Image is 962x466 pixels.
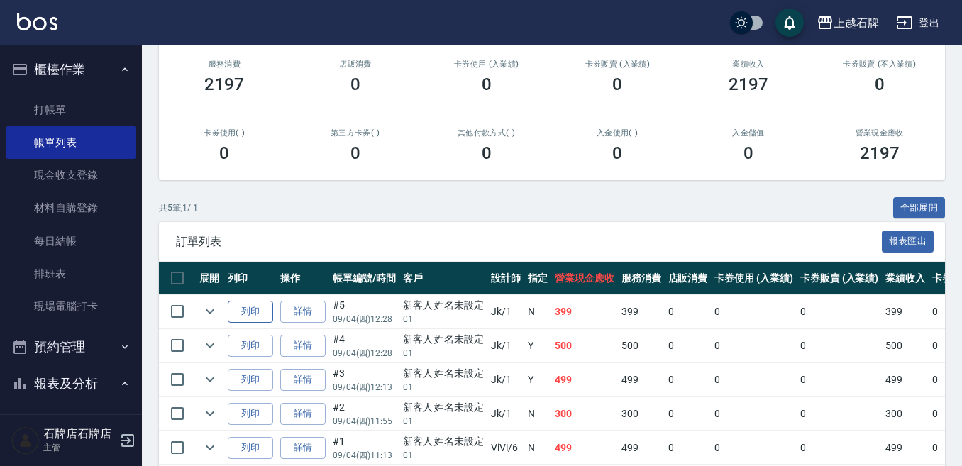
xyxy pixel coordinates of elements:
[487,329,524,362] td: Jk /1
[665,431,712,465] td: 0
[6,225,136,257] a: 每日結帳
[831,128,928,138] h2: 營業現金應收
[6,51,136,88] button: 櫃檯作業
[11,426,40,455] img: Person
[893,197,946,219] button: 全部展開
[6,365,136,402] button: 報表及分析
[797,262,883,295] th: 卡券販賣 (入業績)
[797,295,883,328] td: 0
[551,295,618,328] td: 399
[280,437,326,459] a: 詳情
[524,431,551,465] td: N
[551,431,618,465] td: 499
[618,262,665,295] th: 服務消費
[333,313,396,326] p: 09/04 (四) 12:28
[199,437,221,458] button: expand row
[438,128,535,138] h2: 其他付款方式(-)
[487,363,524,396] td: Jk /1
[228,335,273,357] button: 列印
[665,295,712,328] td: 0
[487,431,524,465] td: ViVi /6
[665,397,712,431] td: 0
[618,329,665,362] td: 500
[6,159,136,192] a: 現金收支登錄
[17,13,57,30] img: Logo
[875,74,885,94] h3: 0
[665,363,712,396] td: 0
[219,143,229,163] h3: 0
[524,262,551,295] th: 指定
[333,381,396,394] p: 09/04 (四) 12:13
[6,257,136,290] a: 排班表
[228,403,273,425] button: 列印
[618,431,665,465] td: 499
[811,9,885,38] button: 上越石牌
[612,143,622,163] h3: 0
[882,431,929,465] td: 499
[228,301,273,323] button: 列印
[6,192,136,224] a: 材料自購登錄
[524,295,551,328] td: N
[882,295,929,328] td: 399
[487,262,524,295] th: 設計師
[775,9,804,37] button: save
[329,363,399,396] td: #3
[700,128,797,138] h2: 入金儲值
[438,60,535,69] h2: 卡券使用 (入業績)
[228,369,273,391] button: 列印
[403,313,485,326] p: 01
[711,262,797,295] th: 卡券使用 (入業績)
[176,60,273,69] h3: 服務消費
[403,415,485,428] p: 01
[711,363,797,396] td: 0
[711,397,797,431] td: 0
[487,397,524,431] td: Jk /1
[333,415,396,428] p: 09/04 (四) 11:55
[403,449,485,462] p: 01
[551,262,618,295] th: 營業現金應收
[176,128,273,138] h2: 卡券使用(-)
[6,407,136,440] a: 報表目錄
[333,449,396,462] p: 09/04 (四) 11:13
[882,397,929,431] td: 300
[665,262,712,295] th: 店販消費
[403,366,485,381] div: 新客人 姓名未設定
[329,397,399,431] td: #2
[280,301,326,323] a: 詳情
[569,60,666,69] h2: 卡券販賣 (入業績)
[6,126,136,159] a: 帳單列表
[403,347,485,360] p: 01
[6,94,136,126] a: 打帳單
[307,128,404,138] h2: 第三方卡券(-)
[797,397,883,431] td: 0
[228,437,273,459] button: 列印
[569,128,666,138] h2: 入金使用(-)
[482,143,492,163] h3: 0
[524,363,551,396] td: Y
[551,329,618,362] td: 500
[329,431,399,465] td: #1
[860,143,900,163] h3: 2197
[882,363,929,396] td: 499
[280,369,326,391] a: 詳情
[329,295,399,328] td: #5
[333,347,396,360] p: 09/04 (四) 12:28
[43,427,116,441] h5: 石牌店石牌店
[277,262,329,295] th: 操作
[280,335,326,357] a: 詳情
[711,431,797,465] td: 0
[350,143,360,163] h3: 0
[482,74,492,94] h3: 0
[890,10,945,36] button: 登出
[487,295,524,328] td: Jk /1
[711,295,797,328] td: 0
[199,403,221,424] button: expand row
[224,262,277,295] th: 列印
[882,231,934,253] button: 報表匯出
[199,301,221,322] button: expand row
[797,431,883,465] td: 0
[834,14,879,32] div: 上越石牌
[882,329,929,362] td: 500
[882,262,929,295] th: 業績收入
[329,329,399,362] td: #4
